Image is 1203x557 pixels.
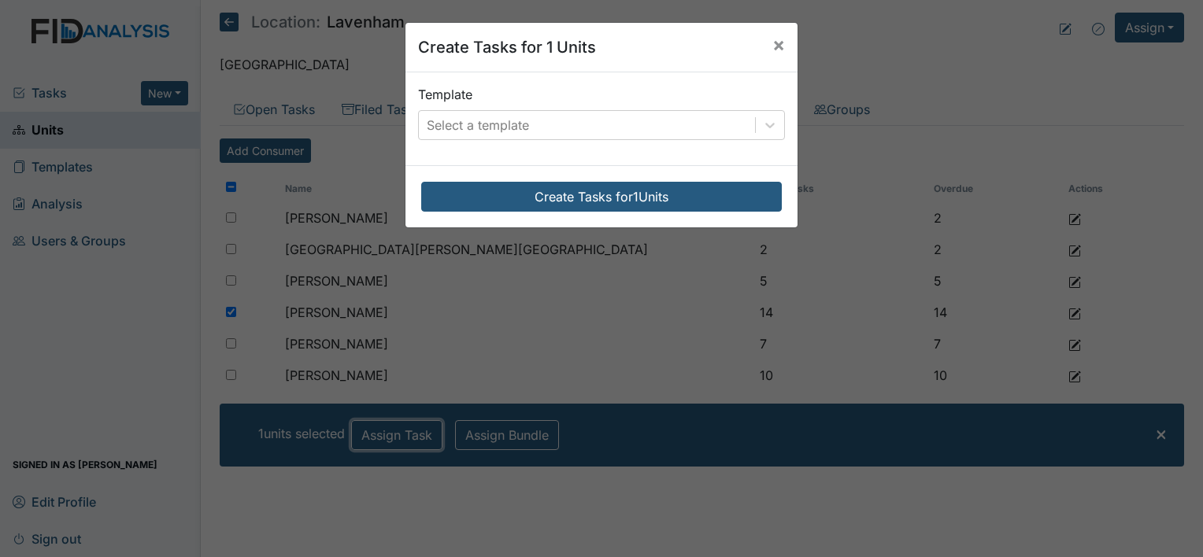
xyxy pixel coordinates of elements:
[418,35,596,59] h5: Create Tasks for 1 Units
[772,33,785,56] span: ×
[418,85,472,104] label: Template
[760,23,798,67] button: Close
[220,138,1184,467] div: Consumers
[427,116,529,135] div: Select a template
[421,182,782,212] button: Create Tasks for1Units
